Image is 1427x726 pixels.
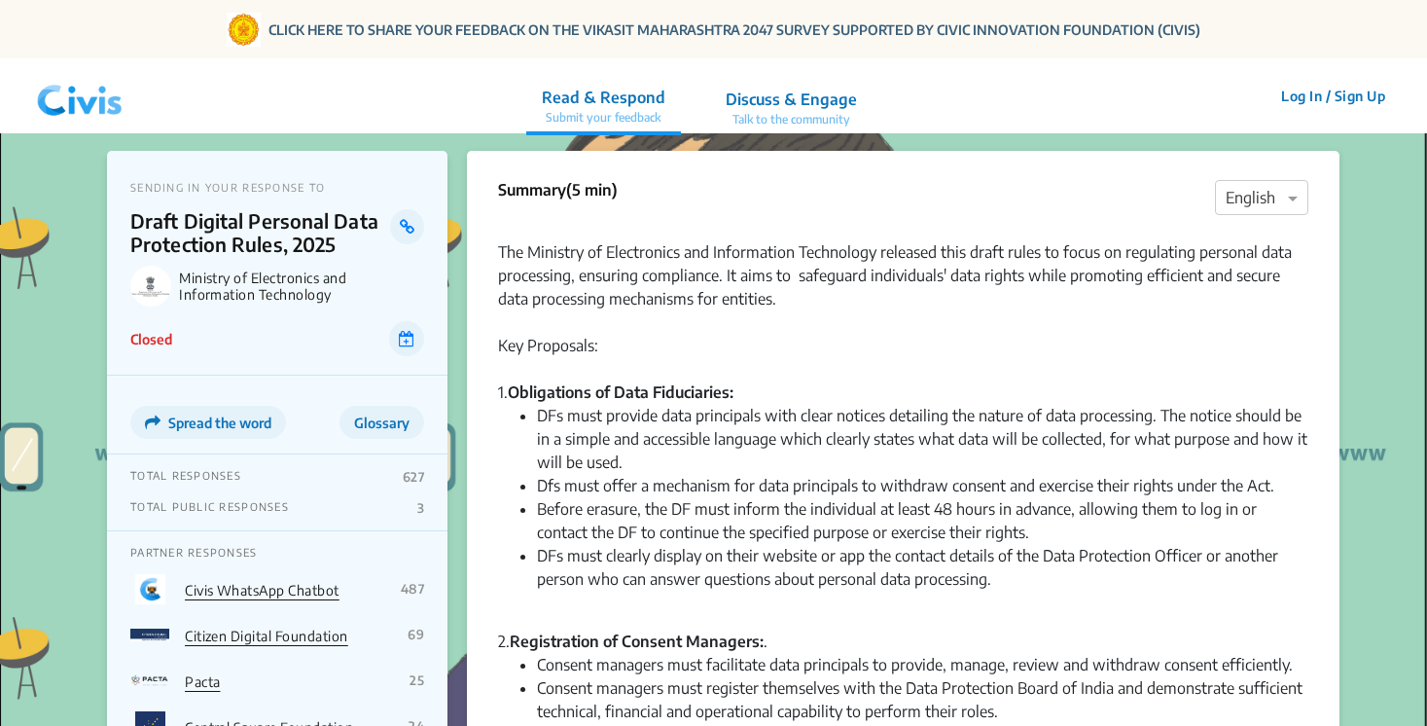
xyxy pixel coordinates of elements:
button: Spread the word [130,406,286,439]
li: Consent managers must facilitate data principals to provide, manage, review and withdraw consent ... [537,653,1308,676]
p: 627 [403,469,424,485]
li: DFs must provide data principals with clear notices detailing the nature of data processing. The ... [537,404,1308,474]
li: Consent managers must register themselves with the Data Protection Board of India and demonstrate... [537,676,1308,723]
img: Partner Logo [130,620,169,650]
img: navlogo.png [29,67,130,126]
p: Closed [130,329,172,349]
div: 2. . [498,606,1308,653]
span: Spread the word [168,415,271,431]
p: SENDING IN YOUR RESPONSE TO [130,181,424,194]
img: Gom Logo [227,13,261,47]
img: Partner Logo [130,666,169,696]
p: Read & Respond [542,86,665,109]
span: Glossary [354,415,410,431]
img: Ministry of Electronics and Information Technology logo [130,266,171,307]
div: Key Proposals: [498,310,1308,357]
p: Summary [498,178,618,201]
a: Pacta [185,673,220,690]
p: 3 [417,500,424,516]
p: Draft Digital Personal Data Protection Rules, 2025 [130,209,390,256]
a: Citizen Digital Foundation [185,628,348,644]
p: 25 [410,672,424,688]
p: Discuss & Engage [726,88,857,111]
li: DFs must clearly display on their website or app the contact details of the Data Protection Offic... [537,544,1308,591]
a: Civis WhatsApp Chatbot [185,582,339,599]
p: Submit your feedback [542,109,665,127]
p: PARTNER RESPONSES [130,546,424,559]
strong: Registration of Consent Managers: [510,632,764,651]
p: TOTAL RESPONSES [130,469,241,485]
p: 487 [401,581,424,597]
li: Dfs must offer a mechanism for data principals to withdraw consent and exercise their rights unde... [537,474,1308,497]
p: Talk to the community [726,111,857,128]
div: The Ministry of Electronics and Information Technology released this draft rules to focus on regu... [498,217,1308,310]
p: Ministry of Electronics and Information Technology [179,270,424,303]
span: (5 min) [566,180,618,200]
li: Before erasure, the DF must inform the individual at least 48 hours in advance, allowing them to ... [537,497,1308,544]
div: 1. [498,381,1308,404]
strong: Obligations of Data Fiduciaries: [508,382,733,402]
img: Partner Logo [130,574,169,604]
p: TOTAL PUBLIC RESPONSES [130,500,289,516]
a: CLICK HERE TO SHARE YOUR FEEDBACK ON THE VIKASIT MAHARASHTRA 2047 SURVEY SUPPORTED BY CIVIC INNOV... [268,19,1200,40]
p: 69 [408,627,424,642]
button: Glossary [339,406,424,439]
button: Log In / Sign Up [1268,81,1398,111]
